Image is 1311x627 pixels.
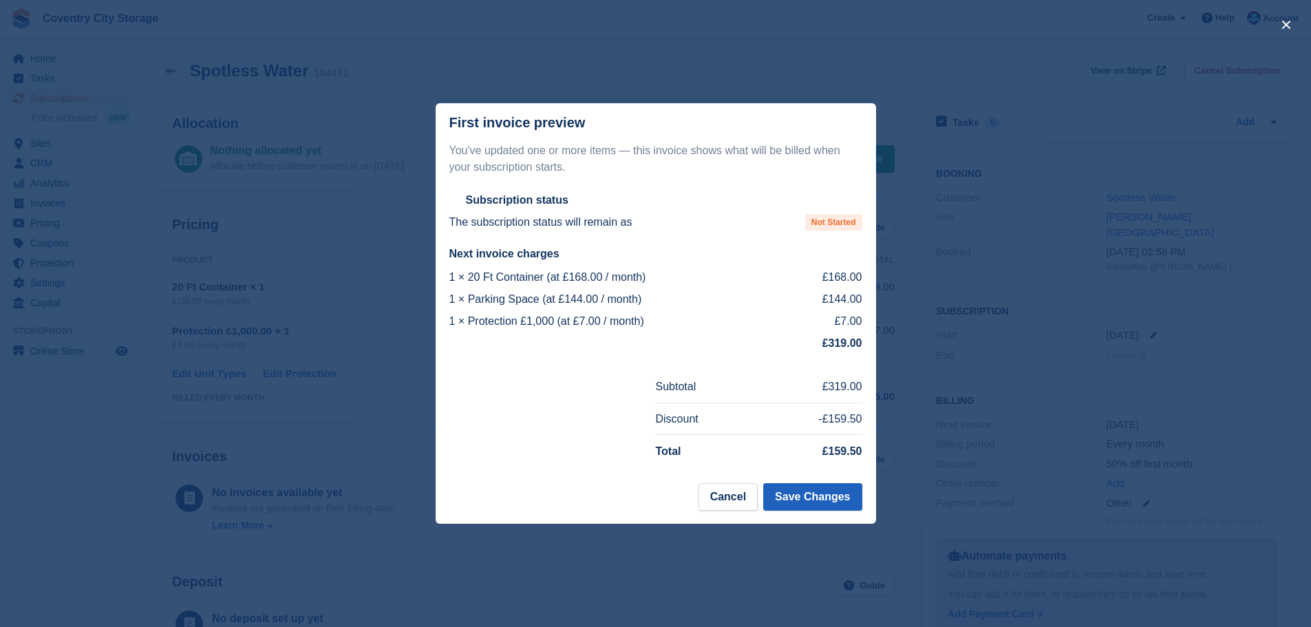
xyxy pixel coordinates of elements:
p: The subscription status will remain as [449,214,632,231]
p: First invoice preview [449,115,586,131]
h2: Subscription status [466,193,568,207]
td: £168.00 [793,266,862,288]
strong: £159.50 [822,445,862,457]
td: 1 × 20 Ft Container (at £168.00 / month) [449,266,793,288]
td: £319.00 [758,371,862,403]
button: Save Changes [763,483,862,511]
td: 1 × Parking Space (at £144.00 / month) [449,288,793,310]
td: £144.00 [793,288,862,310]
td: -£159.50 [758,403,862,435]
button: Cancel [699,483,758,511]
h2: Next invoice charges [449,247,862,261]
p: You've updated one or more items — this invoice shows what will be billed when your subscription ... [449,142,862,176]
span: Not Started [805,214,862,231]
td: £7.00 [793,310,862,332]
td: Discount [656,403,758,435]
strong: £319.00 [822,337,862,349]
strong: Total [656,445,681,457]
td: Subtotal [656,371,758,403]
button: close [1275,14,1297,36]
td: 1 × Protection £1,000 (at £7.00 / month) [449,310,793,332]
